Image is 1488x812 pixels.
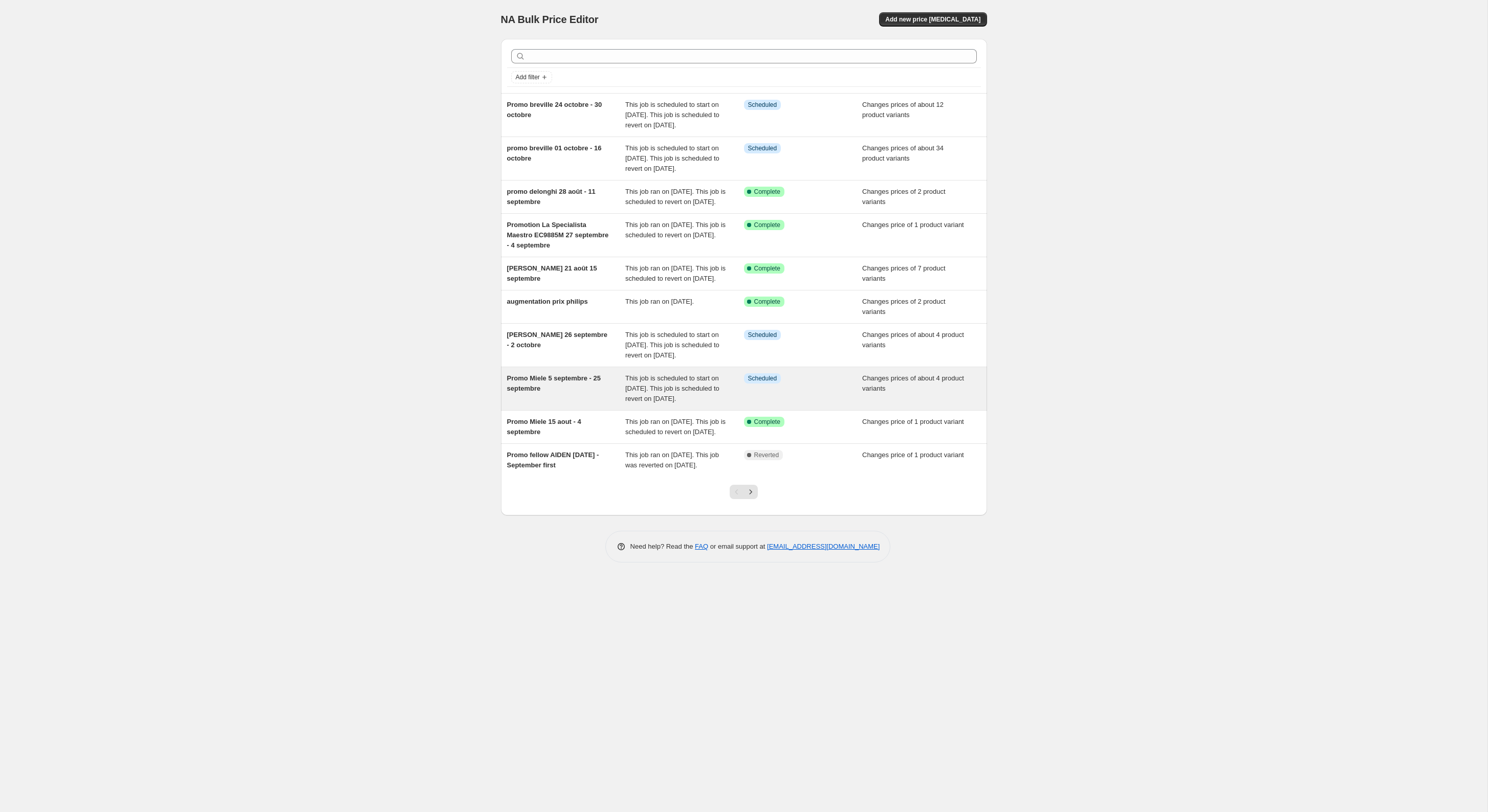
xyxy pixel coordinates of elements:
[625,101,719,129] span: This job is scheduled to start on [DATE]. This job is scheduled to revert on [DATE].
[507,144,602,162] span: promo breville 01 octobre - 16 octobre
[754,451,779,459] span: Reverted
[862,101,944,119] span: Changes prices of about 12 product variants
[516,73,540,81] span: Add filter
[748,144,777,152] span: Scheduled
[862,264,946,282] span: Changes prices of 7 product variants
[862,144,944,162] span: Changes prices of about 34 product variants
[885,15,980,24] span: Add new price [MEDICAL_DATA]
[507,331,608,349] span: [PERSON_NAME] 26 septembre - 2 octobre
[862,188,946,206] span: Changes prices of 2 product variants
[507,221,609,249] span: Promotion La Specialista Maestro EC9885M 27 septembre - 4 septembre
[625,188,726,206] span: This job ran on [DATE]. This job is scheduled to revert on [DATE].
[862,331,964,349] span: Changes prices of about 4 product variants
[862,298,946,315] span: Changes prices of 2 product variants
[507,101,602,119] span: Promo breville 24 octobre - 30 octobre
[625,221,726,239] span: This job ran on [DATE]. This job is scheduled to revert on [DATE].
[754,188,780,196] span: Complete
[507,451,599,469] span: Promo fellow AIDEN [DATE] - September first
[754,221,780,229] span: Complete
[743,485,758,499] button: Next
[862,451,964,459] span: Changes price of 1 product variant
[625,418,726,436] span: This job ran on [DATE]. This job is scheduled to revert on [DATE].
[625,298,694,305] span: This job ran on [DATE].
[748,101,777,109] span: Scheduled
[879,12,987,27] button: Add new price [MEDICAL_DATA]
[625,264,726,282] span: This job ran on [DATE]. This job is scheduled to revert on [DATE].
[730,485,758,499] nav: Pagination
[862,374,964,392] span: Changes prices of about 4 product variants
[511,71,552,83] button: Add filter
[507,188,596,206] span: promo delonghi 28 août - 11 septembre
[625,331,719,359] span: This job is scheduled to start on [DATE]. This job is scheduled to revert on [DATE].
[862,418,964,425] span: Changes price of 1 product variant
[625,374,719,402] span: This job is scheduled to start on [DATE]. This job is scheduled to revert on [DATE].
[767,543,880,550] a: [EMAIL_ADDRESS][DOMAIN_NAME]
[507,298,588,305] span: augmentation prix philips
[748,331,777,339] span: Scheduled
[862,221,964,229] span: Changes price of 1 product variant
[748,374,777,382] span: Scheduled
[630,543,695,550] span: Need help? Read the
[625,144,719,172] span: This job is scheduled to start on [DATE]. This job is scheduled to revert on [DATE].
[507,374,601,392] span: Promo Miele 5 septembre - 25 septembre
[708,543,767,550] span: or email support at
[754,264,780,273] span: Complete
[754,418,780,426] span: Complete
[695,543,708,550] a: FAQ
[754,298,780,306] span: Complete
[625,451,719,469] span: This job ran on [DATE]. This job was reverted on [DATE].
[507,264,597,282] span: [PERSON_NAME] 21 août 15 septembre
[501,14,599,25] span: NA Bulk Price Editor
[507,418,581,436] span: Promo Miele 15 aout - 4 septembre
